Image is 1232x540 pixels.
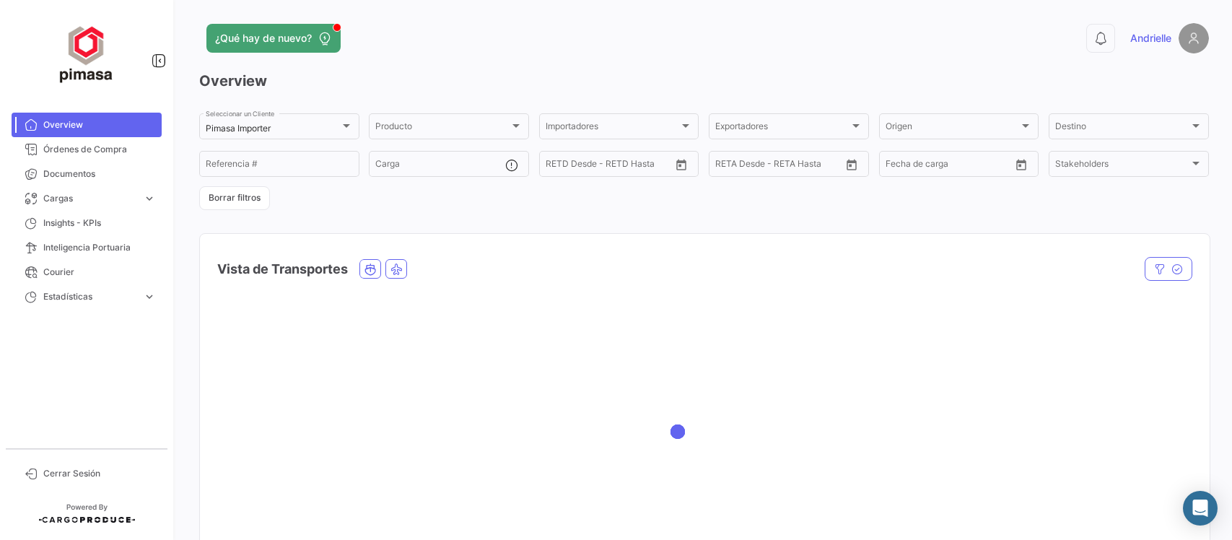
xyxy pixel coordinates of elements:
[12,260,162,284] a: Courier
[582,161,642,171] input: Hasta
[43,241,156,254] span: Inteligencia Portuaria
[206,24,341,53] button: ¿Qué hay de nuevo?
[12,162,162,186] a: Documentos
[1130,31,1171,45] span: Andrielle
[12,235,162,260] a: Inteligencia Portuaria
[1183,491,1218,526] div: Abrir Intercom Messenger
[43,118,156,131] span: Overview
[217,259,348,279] h4: Vista de Transportes
[375,123,510,134] span: Producto
[360,260,380,278] button: Ocean
[43,290,137,303] span: Estadísticas
[206,123,271,134] mat-select-trigger: Pimasa Importer
[1055,123,1189,134] span: Destino
[51,17,123,90] img: ff117959-d04a-4809-8d46-49844dc85631.png
[886,161,912,171] input: Desde
[670,154,692,175] button: Open calendar
[546,161,572,171] input: Desde
[12,211,162,235] a: Insights - KPIs
[751,161,811,171] input: Hasta
[199,186,270,210] button: Borrar filtros
[43,167,156,180] span: Documentos
[1055,161,1189,171] span: Stakeholders
[43,143,156,156] span: Órdenes de Compra
[12,137,162,162] a: Órdenes de Compra
[43,192,137,205] span: Cargas
[715,123,849,134] span: Exportadores
[12,113,162,137] a: Overview
[546,123,680,134] span: Importadores
[886,123,1020,134] span: Origen
[922,161,982,171] input: Hasta
[1010,154,1032,175] button: Open calendar
[386,260,406,278] button: Air
[43,266,156,279] span: Courier
[215,31,312,45] span: ¿Qué hay de nuevo?
[43,467,156,480] span: Cerrar Sesión
[143,290,156,303] span: expand_more
[199,71,1209,91] h3: Overview
[43,217,156,230] span: Insights - KPIs
[143,192,156,205] span: expand_more
[715,161,741,171] input: Desde
[1179,23,1209,53] img: placeholder-user.png
[841,154,862,175] button: Open calendar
